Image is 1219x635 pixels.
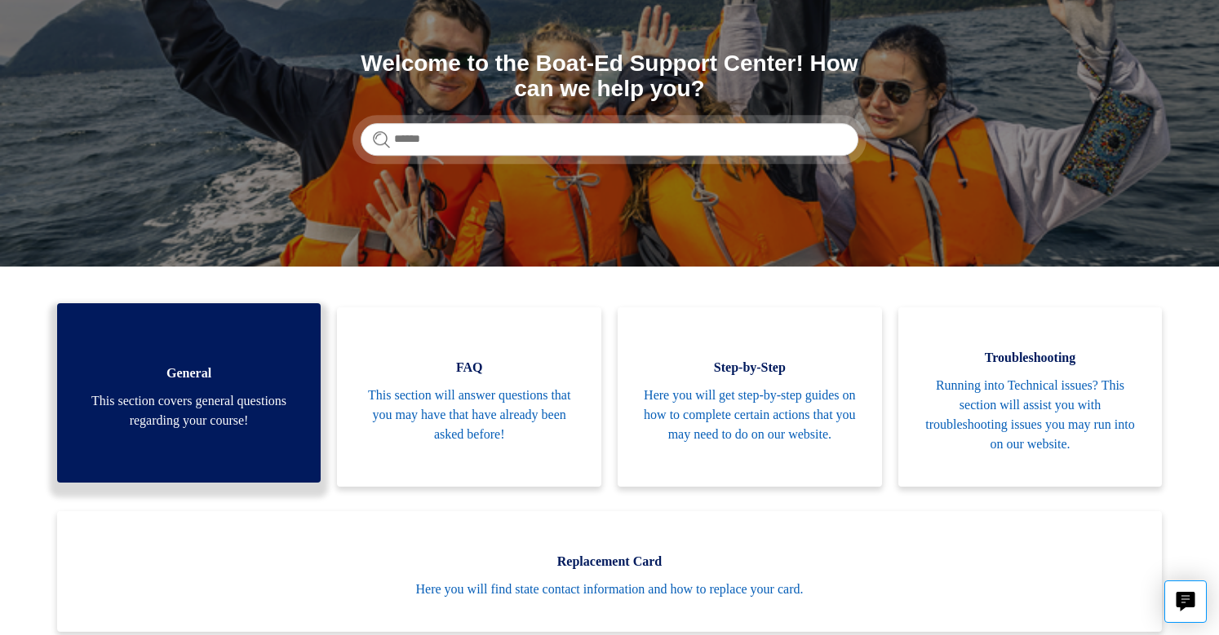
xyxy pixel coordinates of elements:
[361,358,577,377] span: FAQ
[642,386,858,444] span: Here you will get step-by-step guides on how to complete certain actions that you may need to do ...
[361,51,858,102] h1: Welcome to the Boat-Ed Support Center! How can we help you?
[57,511,1163,632] a: Replacement Card Here you will find state contact information and how to replace your card.
[923,348,1138,368] span: Troubleshooting
[898,307,1163,487] a: Troubleshooting Running into Technical issues? This section will assist you with troubleshooting ...
[82,580,1138,599] span: Here you will find state contact information and how to replace your card.
[618,307,882,487] a: Step-by-Step Here you will get step-by-step guides on how to complete certain actions that you ma...
[1164,580,1207,623] button: Live chat
[82,364,297,383] span: General
[82,391,297,430] span: This section covers general questions regarding your course!
[361,123,858,156] input: Search
[57,303,321,483] a: General This section covers general questions regarding your course!
[642,358,858,377] span: Step-by-Step
[82,552,1138,571] span: Replacement Card
[337,307,601,487] a: FAQ This section will answer questions that you may have that have already been asked before!
[361,386,577,444] span: This section will answer questions that you may have that have already been asked before!
[923,376,1138,454] span: Running into Technical issues? This section will assist you with troubleshooting issues you may r...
